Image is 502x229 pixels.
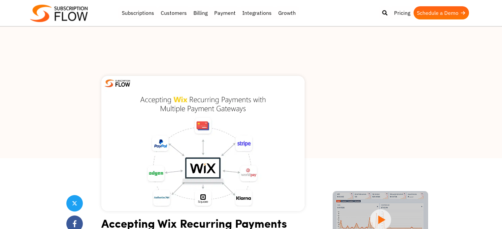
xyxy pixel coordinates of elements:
[239,6,275,19] a: Integrations
[101,76,305,211] img: Wix Recurring Payments with Multiple Payment Gateways
[118,6,157,19] a: Subscriptions
[211,6,239,19] a: Payment
[30,5,88,22] img: Subscriptionflow
[391,6,414,19] a: Pricing
[157,6,190,19] a: Customers
[275,6,299,19] a: Growth
[190,6,211,19] a: Billing
[414,6,469,19] a: Schedule a Demo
